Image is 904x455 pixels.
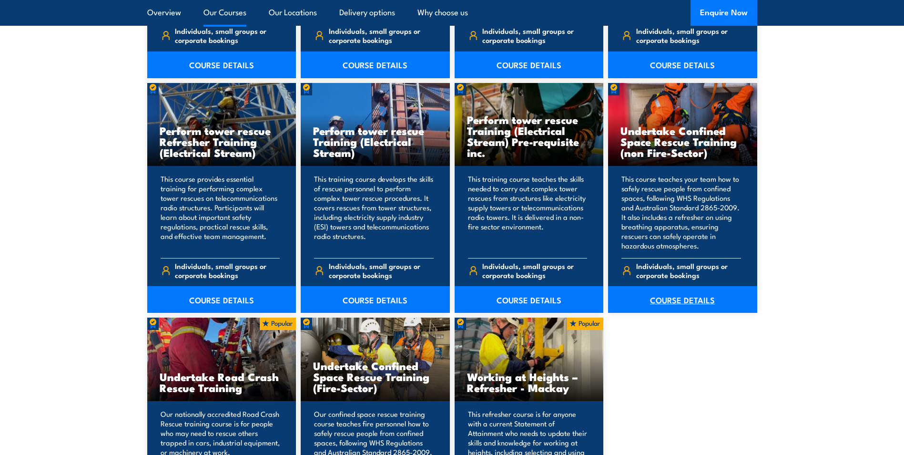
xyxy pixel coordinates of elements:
[329,261,434,279] span: Individuals, small groups or corporate bookings
[636,261,741,279] span: Individuals, small groups or corporate bookings
[608,52,757,78] a: COURSE DETAILS
[175,261,280,279] span: Individuals, small groups or corporate bookings
[636,26,741,44] span: Individuals, small groups or corporate bookings
[482,261,587,279] span: Individuals, small groups or corporate bookings
[313,125,437,158] h3: Perform tower rescue Training (Electrical Stream)
[147,52,296,78] a: COURSE DETAILS
[455,52,604,78] a: COURSE DETAILS
[160,125,284,158] h3: Perform tower rescue Refresher Training (Electrical Stream)
[313,360,437,393] h3: Undertake Confined Space Rescue Training (Fire-Sector)
[301,52,450,78] a: COURSE DETAILS
[147,286,296,313] a: COURSE DETAILS
[314,174,434,250] p: This training course develops the skills of rescue personnel to perform complex tower rescue proc...
[482,26,587,44] span: Individuals, small groups or corporate bookings
[160,371,284,393] h3: Undertake Road Crash Rescue Training
[620,125,745,158] h3: Undertake Confined Space Rescue Training (non Fire-Sector)
[608,286,757,313] a: COURSE DETAILS
[467,371,591,393] h3: Working at Heights – Refresher - Mackay
[468,174,588,250] p: This training course teaches the skills needed to carry out complex tower rescues from structures...
[175,26,280,44] span: Individuals, small groups or corporate bookings
[467,114,591,158] h3: Perform tower rescue Training (Electrical Stream) Pre-requisite inc.
[301,286,450,313] a: COURSE DETAILS
[329,26,434,44] span: Individuals, small groups or corporate bookings
[621,174,741,250] p: This course teaches your team how to safely rescue people from confined spaces, following WHS Reg...
[161,174,280,250] p: This course provides essential training for performing complex tower rescues on telecommunication...
[455,286,604,313] a: COURSE DETAILS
